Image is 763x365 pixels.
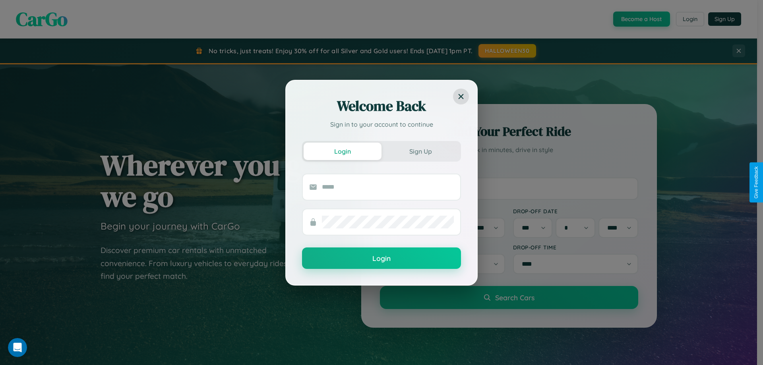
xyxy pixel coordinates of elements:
[381,143,459,160] button: Sign Up
[753,166,759,199] div: Give Feedback
[302,120,461,129] p: Sign in to your account to continue
[304,143,381,160] button: Login
[302,97,461,116] h2: Welcome Back
[302,247,461,269] button: Login
[8,338,27,357] iframe: Intercom live chat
